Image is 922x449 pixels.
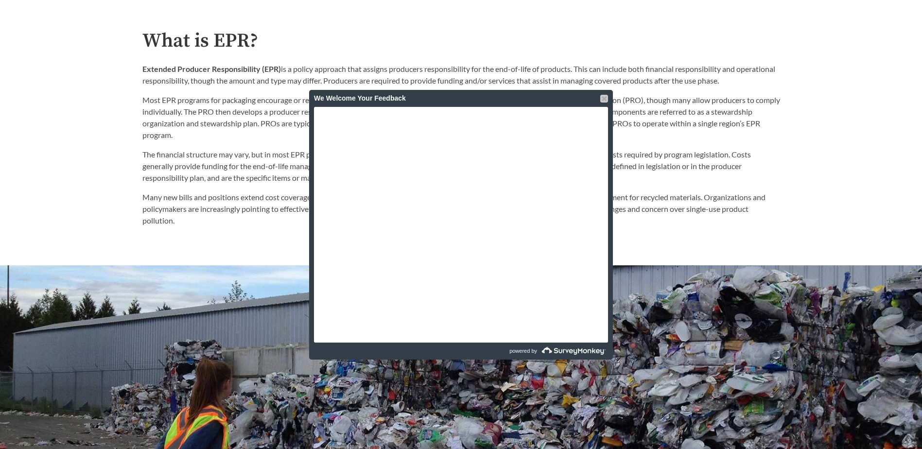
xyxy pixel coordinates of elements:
[142,191,780,226] p: Many new bills and positions extend cost coverage to include outreach and education, infrastructu...
[462,343,608,360] a: powered by
[142,64,281,73] strong: Extended Producer Responsibility (EPR)
[142,63,780,86] p: is a policy approach that assigns producers responsibility for the end-of-life of products. This ...
[142,149,780,184] p: The financial structure may vary, but in most EPR programs producers pay fees to the PRO. The PRO...
[509,343,537,360] span: powered by
[142,94,780,141] p: Most EPR programs for packaging encourage or require producers of packaging products to join a co...
[314,90,608,107] div: We Welcome Your Feedback
[142,30,780,52] h2: What is EPR?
